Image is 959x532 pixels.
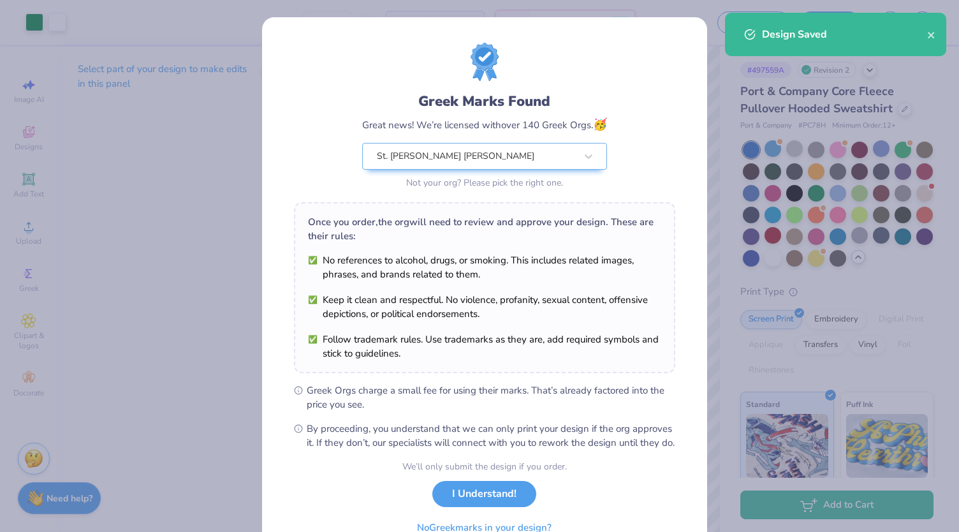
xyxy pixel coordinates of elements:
div: Greek Marks Found [362,91,607,112]
div: Design Saved [762,27,927,42]
span: 🥳 [593,117,607,132]
div: We’ll only submit the design if you order. [402,460,567,473]
button: I Understand! [432,481,536,507]
button: close [927,27,936,42]
div: Once you order, the org will need to review and approve your design. These are their rules: [308,215,661,243]
span: By proceeding, you understand that we can only print your design if the org approves it. If they ... [307,422,675,450]
img: license-marks-badge.png [471,43,499,81]
div: Not your org? Please pick the right one. [362,176,607,189]
li: Follow trademark rules. Use trademarks as they are, add required symbols and stick to guidelines. [308,332,661,360]
li: No references to alcohol, drugs, or smoking. This includes related images, phrases, and brands re... [308,253,661,281]
div: Great news! We’re licensed with over 140 Greek Orgs. [362,116,607,133]
span: Greek Orgs charge a small fee for using their marks. That’s already factored into the price you see. [307,383,675,411]
li: Keep it clean and respectful. No violence, profanity, sexual content, offensive depictions, or po... [308,293,661,321]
